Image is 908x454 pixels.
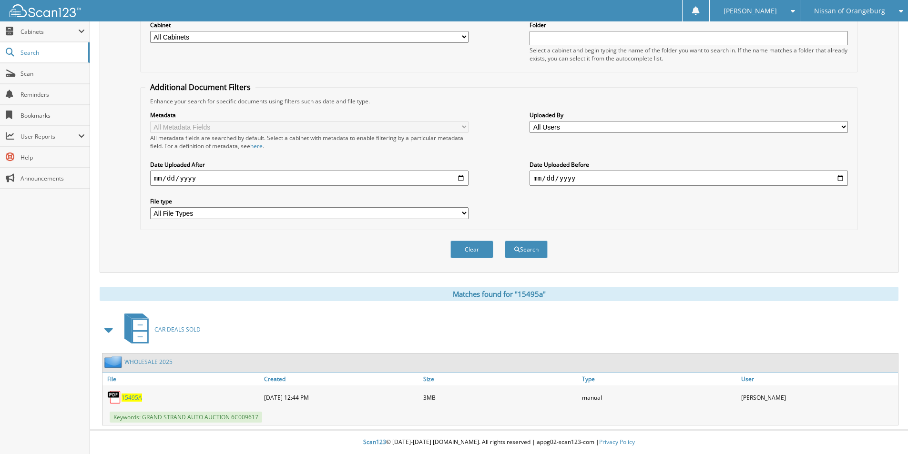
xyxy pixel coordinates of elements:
[580,373,739,385] a: Type
[580,388,739,407] div: manual
[530,111,848,119] label: Uploaded By
[150,134,469,150] div: All metadata fields are searched by default. Select a cabinet with metadata to enable filtering b...
[530,161,848,169] label: Date Uploaded Before
[421,388,580,407] div: 3MB
[150,197,469,205] label: File type
[100,287,898,301] div: Matches found for "15495a"
[122,393,142,402] a: 15495A
[154,325,201,333] span: CAR DEALS SOLD
[10,4,81,17] img: scan123-logo-white.svg
[450,241,493,258] button: Clear
[530,46,848,62] div: Select a cabinet and begin typing the name of the folder you want to search in. If the name match...
[860,408,908,454] iframe: Chat Widget
[124,358,173,366] a: WHOLESALE 2025
[150,21,469,29] label: Cabinet
[145,97,853,105] div: Enhance your search for specific documents using filters such as date and file type.
[724,8,777,14] span: [PERSON_NAME]
[20,49,83,57] span: Search
[739,388,898,407] div: [PERSON_NAME]
[421,373,580,385] a: Size
[250,142,263,150] a: here
[363,438,386,446] span: Scan123
[150,161,469,169] label: Date Uploaded After
[20,174,85,182] span: Announcements
[262,373,421,385] a: Created
[104,356,124,368] img: folder2.png
[102,373,262,385] a: File
[530,21,848,29] label: Folder
[145,82,255,92] legend: Additional Document Filters
[110,412,262,423] span: Keywords: GRAND STRAND AUTO AUCTION 6C009617
[107,390,122,404] img: PDF.png
[150,171,469,186] input: start
[20,153,85,161] span: Help
[505,241,548,258] button: Search
[20,111,85,120] span: Bookmarks
[90,431,908,454] div: © [DATE]-[DATE] [DOMAIN_NAME]. All rights reserved | appg02-scan123-com |
[739,373,898,385] a: User
[20,91,85,99] span: Reminders
[20,132,78,141] span: User Reports
[20,28,78,36] span: Cabinets
[599,438,635,446] a: Privacy Policy
[150,111,469,119] label: Metadata
[119,311,201,348] a: CAR DEALS SOLD
[530,171,848,186] input: end
[262,388,421,407] div: [DATE] 12:44 PM
[814,8,885,14] span: Nissan of Orangeburg
[20,70,85,78] span: Scan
